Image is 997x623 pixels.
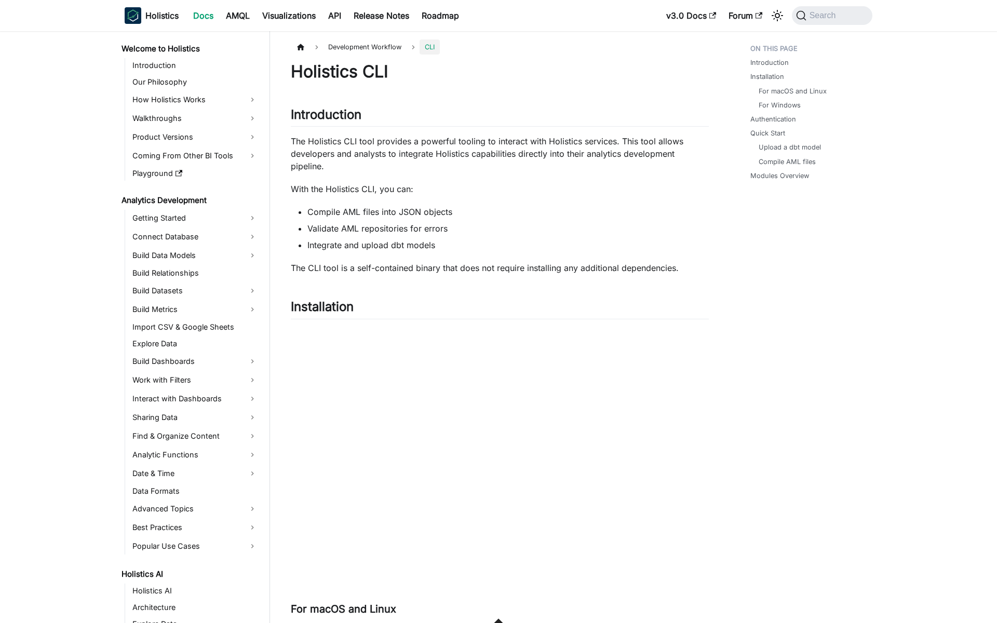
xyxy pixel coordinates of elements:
[129,600,261,615] a: Architecture
[187,7,220,24] a: Docs
[129,91,261,108] a: How Holistics Works
[750,72,784,82] a: Installation
[750,171,809,181] a: Modules Overview
[129,390,261,407] a: Interact with Dashboards
[291,61,709,82] h1: Holistics CLI
[347,7,415,24] a: Release Notes
[129,147,261,164] a: Coming From Other BI Tools
[759,157,816,167] a: Compile AML files
[291,39,709,55] nav: Breadcrumbs
[145,9,179,22] b: Holistics
[129,282,261,299] a: Build Datasets
[129,500,261,517] a: Advanced Topics
[129,484,261,498] a: Data Formats
[792,6,872,25] button: Search (Command+K)
[129,428,261,444] a: Find & Organize Content
[129,110,261,127] a: Walkthroughs
[291,299,709,319] h2: Installation
[769,7,786,24] button: Switch between dark and light mode (currently system mode)
[291,135,709,172] p: The Holistics CLI tool provides a powerful tooling to interact with Holistics services. This tool...
[129,228,261,245] a: Connect Database
[256,7,322,24] a: Visualizations
[322,7,347,24] a: API
[291,262,709,274] p: The CLI tool is a self-contained binary that does not require installing any additional dependenc...
[129,446,261,463] a: Analytic Functions
[129,465,261,482] a: Date & Time
[291,603,709,616] h3: For macOS and Linux
[750,128,785,138] a: Quick Start
[129,336,261,351] a: Explore Data
[118,567,261,581] a: Holistics AI
[220,7,256,24] a: AMQL
[759,100,801,110] a: For Windows
[806,11,842,20] span: Search
[129,210,261,226] a: Getting Started
[114,31,270,623] nav: Docs sidebar
[750,58,789,67] a: Introduction
[125,7,141,24] img: Holistics
[129,58,261,73] a: Introduction
[291,107,709,127] h2: Introduction
[118,42,261,56] a: Welcome to Holistics
[750,114,796,124] a: Authentication
[307,222,709,235] li: Validate AML repositories for errors
[323,39,407,55] span: Development Workflow
[129,129,261,145] a: Product Versions
[129,372,261,388] a: Work with Filters
[125,7,179,24] a: HolisticsHolisticsHolistics
[291,183,709,195] p: With the Holistics CLI, you can:
[660,7,722,24] a: v3.0 Docs
[759,86,827,96] a: For macOS and Linux
[722,7,769,24] a: Forum
[415,7,465,24] a: Roadmap
[307,239,709,251] li: Integrate and upload dbt models
[129,519,261,536] a: Best Practices
[118,193,261,208] a: Analytics Development
[129,538,261,554] a: Popular Use Cases
[129,320,261,334] a: Import CSV & Google Sheets
[129,266,261,280] a: Build Relationships
[759,142,821,152] a: Upload a dbt model
[129,75,261,89] a: Our Philosophy
[129,166,261,181] a: Playground
[291,39,311,55] a: Home page
[129,247,261,264] a: Build Data Models
[129,584,261,598] a: Holistics AI
[129,409,261,426] a: Sharing Data
[129,301,261,318] a: Build Metrics
[307,206,709,218] li: Compile AML files into JSON objects
[129,353,261,370] a: Build Dashboards
[420,39,440,55] span: CLI
[291,328,709,578] iframe: YouTube video player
